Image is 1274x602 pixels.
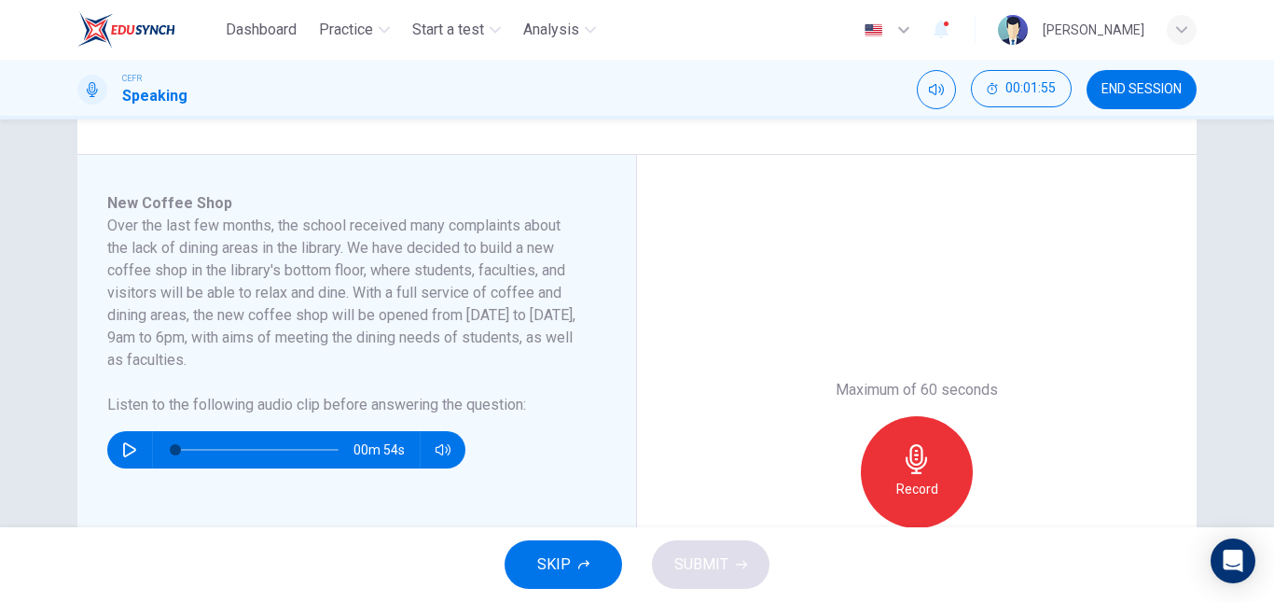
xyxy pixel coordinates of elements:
div: Open Intercom Messenger [1211,539,1255,583]
button: Practice [312,13,397,47]
button: Dashboard [218,13,304,47]
h1: Speaking [122,85,187,107]
div: Mute [917,70,956,109]
span: END SESSION [1101,82,1182,97]
span: Start a test [412,19,484,41]
button: Start a test [405,13,508,47]
button: SKIP [505,540,622,589]
h6: Record [896,478,938,500]
button: Record [861,416,973,528]
span: 00:01:55 [1005,81,1056,96]
button: Analysis [516,13,603,47]
span: Practice [319,19,373,41]
span: New Coffee Shop [107,194,232,212]
span: 00m 54s [353,431,420,469]
button: 00:01:55 [971,70,1072,107]
span: SKIP [537,552,571,578]
div: Hide [971,70,1072,109]
span: CEFR [122,72,142,85]
h6: Maximum of 60 seconds [836,379,998,401]
span: Analysis [523,19,579,41]
img: en [862,23,885,37]
img: Profile picture [998,15,1028,45]
span: Dashboard [226,19,297,41]
h6: Over the last few months, the school received many complaints about the lack of dining areas in t... [107,215,584,371]
h6: Listen to the following audio clip before answering the question : [107,394,584,416]
img: EduSynch logo [77,11,175,49]
div: [PERSON_NAME] [1043,19,1144,41]
a: EduSynch logo [77,11,218,49]
button: END SESSION [1087,70,1197,109]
